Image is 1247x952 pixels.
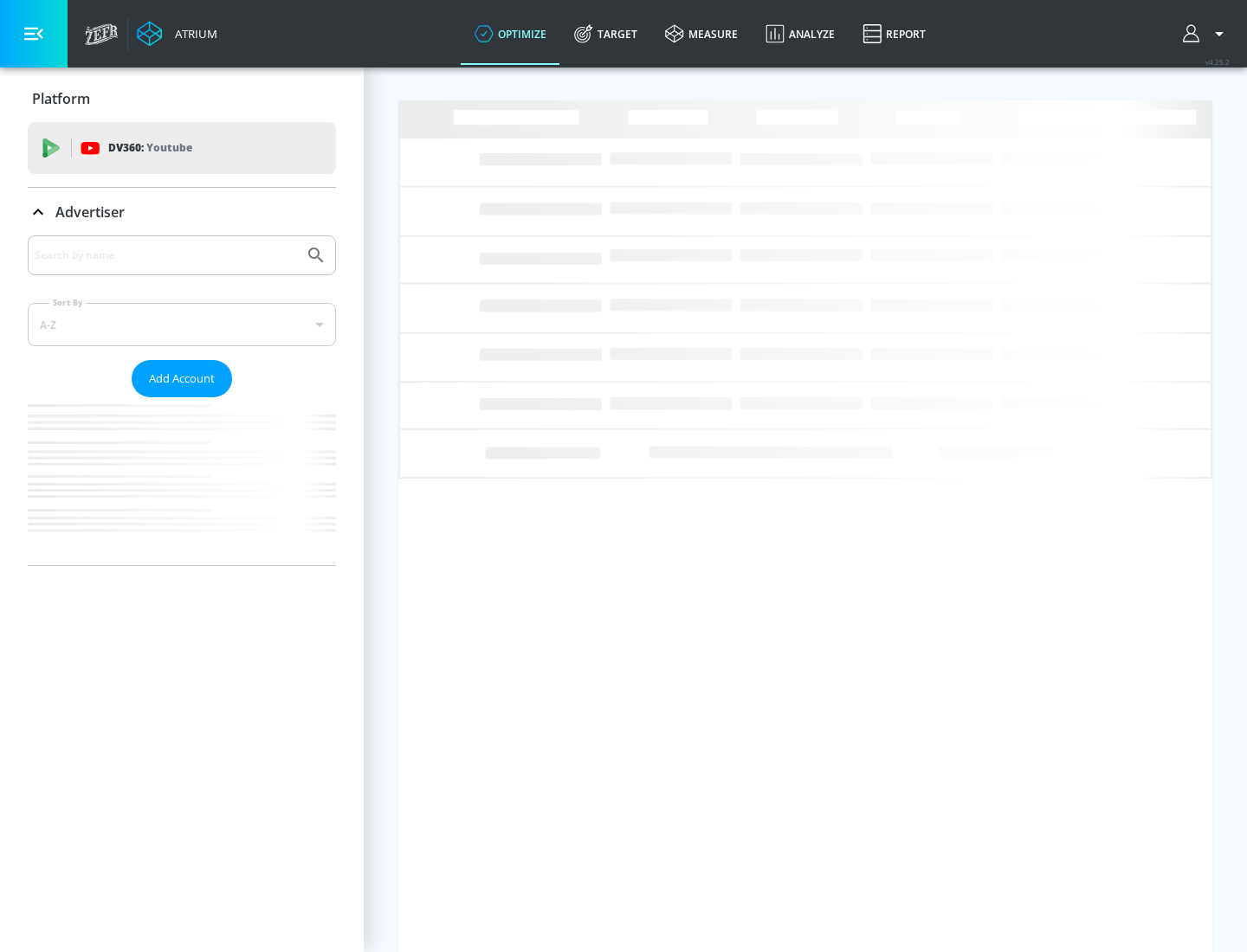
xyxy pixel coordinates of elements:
label: Sort By [49,297,87,308]
div: A-Z [28,303,336,346]
div: Advertiser [28,235,336,565]
div: Atrium [168,26,217,42]
button: Add Account [132,360,232,397]
span: Add Account [149,369,215,389]
p: DV360: [108,138,192,158]
p: Youtube [146,138,192,157]
div: DV360: Youtube [28,122,336,174]
div: Advertiser [28,188,336,236]
a: measure [651,3,752,65]
nav: list of Advertiser [28,397,336,565]
a: Analyze [752,3,849,65]
a: Atrium [137,21,217,47]
div: Platform [28,74,336,123]
p: Platform [32,89,90,108]
a: optimize [461,3,560,65]
input: Search by name [35,244,297,267]
a: Target [560,3,651,65]
span: v 4.25.2 [1205,57,1230,67]
p: Advertiser [55,203,125,222]
a: Report [849,3,940,65]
